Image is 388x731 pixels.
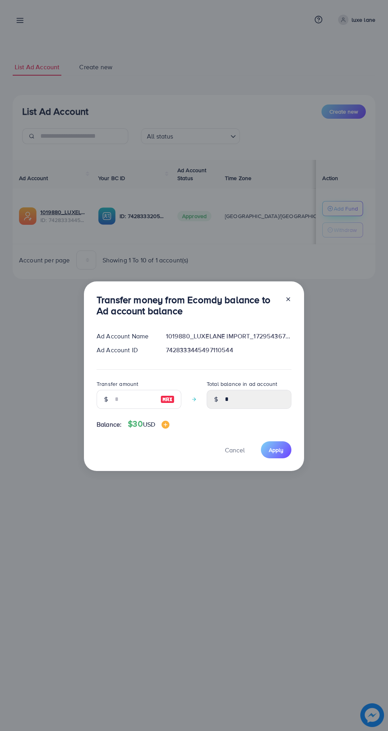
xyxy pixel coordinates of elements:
button: Cancel [215,441,255,458]
h3: Transfer money from Ecomdy balance to Ad account balance [97,294,279,317]
span: USD [143,420,155,429]
span: Apply [269,446,283,454]
div: 7428333445497110544 [160,346,298,355]
div: 1019880_LUXELANE IMPORT_1729543677827 [160,332,298,341]
label: Transfer amount [97,380,138,388]
label: Total balance in ad account [207,380,277,388]
img: image [162,421,169,429]
h4: $30 [128,419,169,429]
div: Ad Account ID [90,346,160,355]
img: image [160,395,175,404]
div: Ad Account Name [90,332,160,341]
span: Balance: [97,420,122,429]
button: Apply [261,441,291,458]
span: Cancel [225,446,245,454]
